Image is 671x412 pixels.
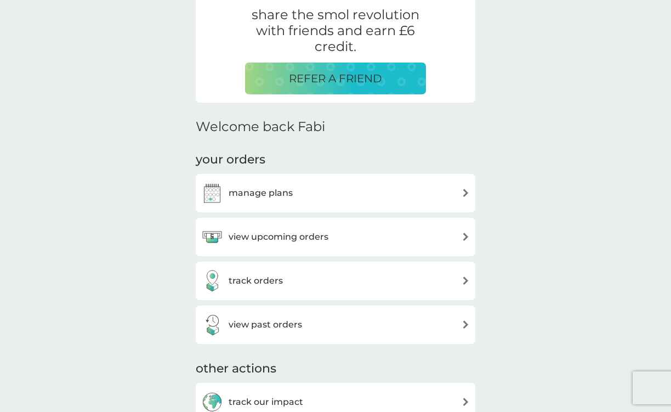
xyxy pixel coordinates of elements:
h3: your orders [196,151,265,168]
h2: Welcome back Fabi [196,119,325,135]
h3: track our impact [229,395,303,409]
img: arrow right [462,398,470,406]
h3: manage plans [229,186,293,200]
h3: view past orders [229,318,302,332]
h3: track orders [229,274,283,288]
img: arrow right [462,189,470,197]
button: REFER A FRIEND [245,63,426,94]
p: REFER A FRIEND [289,70,382,87]
p: share the smol revolution with friends and earn £6 credit. [245,7,426,54]
img: arrow right [462,320,470,329]
img: arrow right [462,233,470,241]
img: arrow right [462,276,470,285]
h3: other actions [196,360,276,377]
h3: view upcoming orders [229,230,328,244]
